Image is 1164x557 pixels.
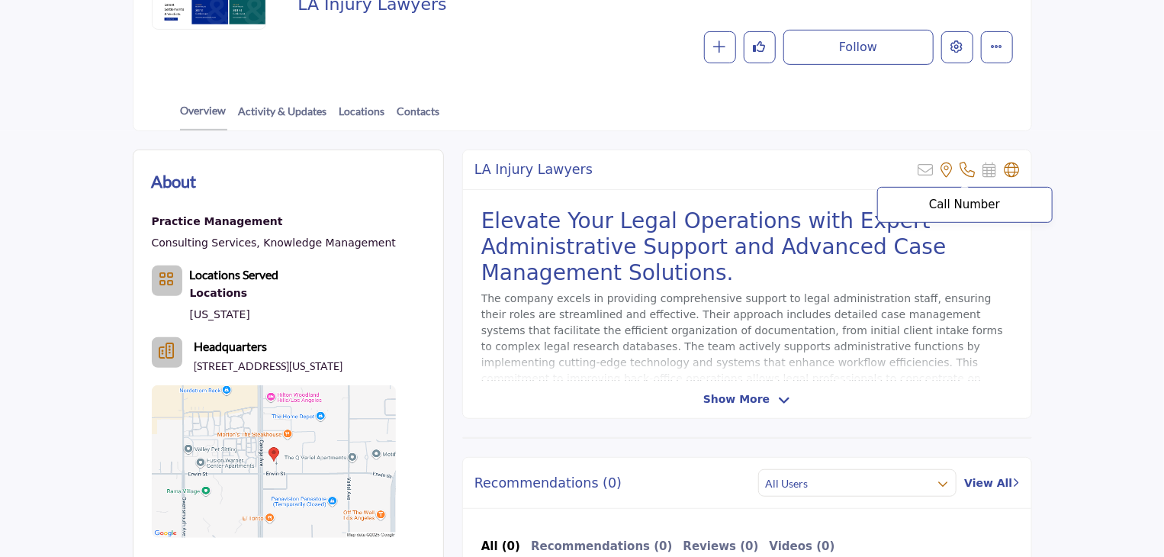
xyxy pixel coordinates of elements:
[238,103,328,130] a: Activity & Updates
[783,30,934,65] button: Follow
[397,103,441,130] a: Contacts
[152,237,260,249] a: Consulting Services,
[339,103,386,130] a: Locations
[981,31,1013,63] button: More details
[195,337,268,356] b: Headquarters
[152,385,396,538] img: Location Map
[152,169,197,194] h2: About
[765,476,808,491] h2: All Users
[152,337,182,368] button: Headquarter icon
[770,539,835,553] b: Videos (0)
[263,237,396,249] a: Knowledge Management
[152,212,396,232] div: Improving organization and efficiency of law practice
[941,31,973,63] button: Edit company
[152,266,182,296] button: Category Icon
[190,267,279,282] b: Locations Served
[152,212,396,232] a: Practice Management
[481,291,1013,419] p: The company excels in providing comprehensive support to legal administration staff, ensuring the...
[703,391,770,407] span: Show More
[180,102,227,130] a: Overview
[744,31,776,63] button: Like
[190,269,279,282] a: Locations Served
[474,475,622,491] h2: Recommendations (0)
[474,162,593,178] h2: LA Injury Lawyers
[481,539,520,553] b: All (0)
[481,208,1013,285] h2: Elevate Your Legal Operations with Expert Administrative Support and Advanced Case Management Sol...
[758,469,957,497] button: All Users
[190,284,279,304] a: Locations
[531,539,673,553] b: Recommendations (0)
[683,539,759,553] b: Reviews (0)
[190,308,250,320] a: [US_STATE]
[195,359,343,374] p: [STREET_ADDRESS][US_STATE]
[964,475,1019,491] a: View All
[886,199,1044,211] p: Call Number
